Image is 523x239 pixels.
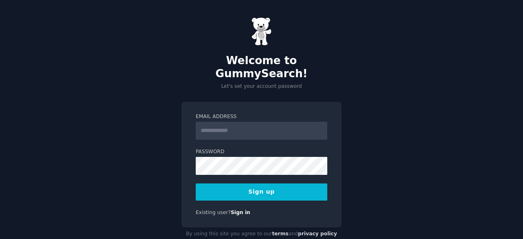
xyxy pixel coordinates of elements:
a: Sign in [231,210,250,215]
h2: Welcome to GummySearch! [181,54,342,80]
span: Existing user? [196,210,231,215]
a: terms [272,231,288,237]
label: Email Address [196,113,327,121]
a: privacy policy [298,231,337,237]
button: Sign up [196,183,327,201]
p: Let's set your account password [181,83,342,90]
label: Password [196,148,327,156]
img: Gummy Bear [251,17,272,46]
